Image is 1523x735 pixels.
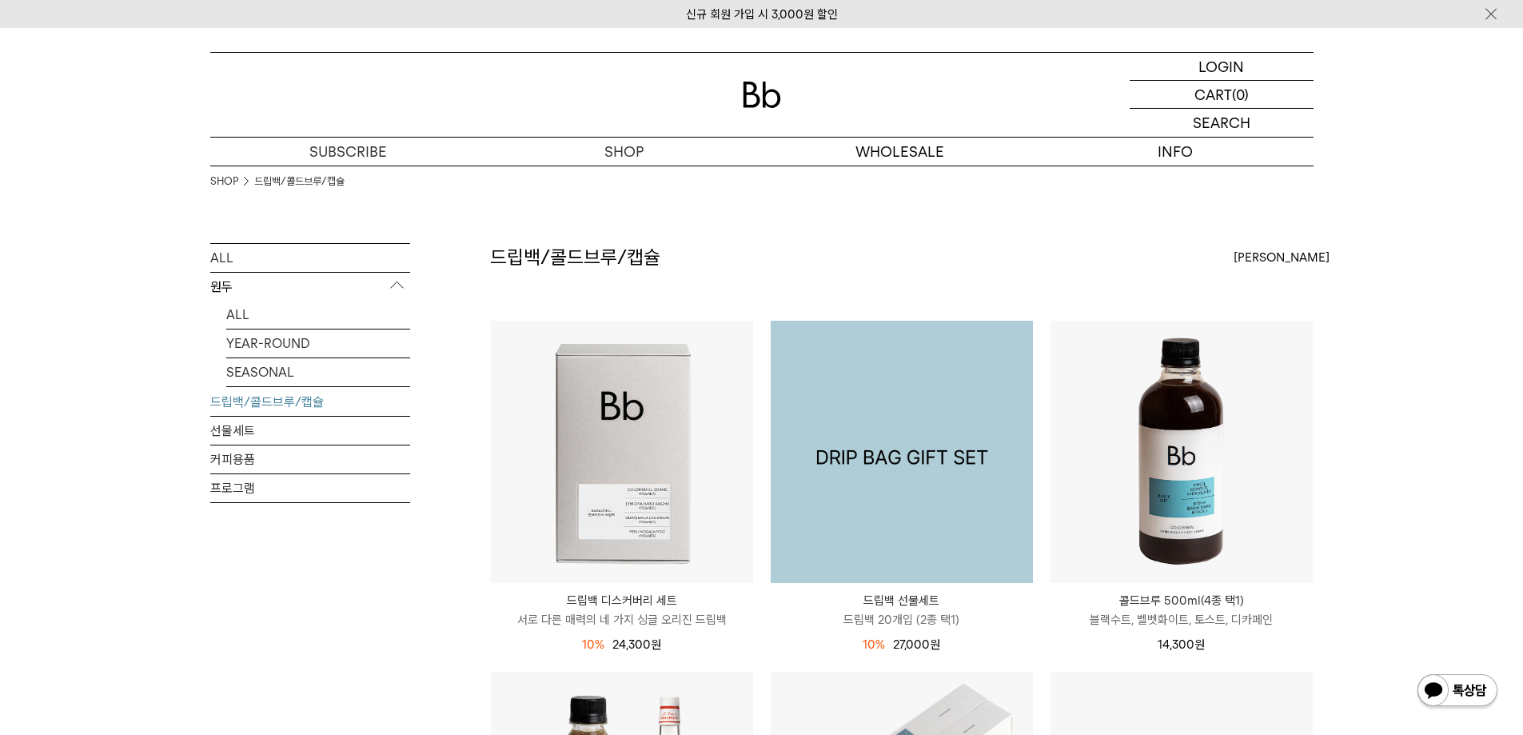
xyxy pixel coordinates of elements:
[1130,53,1314,81] a: LOGIN
[491,591,753,629] a: 드립백 디스커버리 세트 서로 다른 매력의 네 가지 싱글 오리진 드립백
[863,635,885,654] div: 10%
[930,637,940,652] span: 원
[743,82,781,108] img: 로고
[1232,81,1249,108] p: (0)
[1051,591,1313,610] p: 콜드브루 500ml(4종 택1)
[210,138,486,166] a: SUBSCRIBE
[1051,610,1313,629] p: 블랙수트, 벨벳화이트, 토스트, 디카페인
[771,591,1033,610] p: 드립백 선물세트
[1130,81,1314,109] a: CART (0)
[1198,53,1244,80] p: LOGIN
[210,388,410,416] a: 드립백/콜드브루/캡슐
[1051,591,1313,629] a: 콜드브루 500ml(4종 택1) 블랙수트, 벨벳화이트, 토스트, 디카페인
[210,174,238,190] a: SHOP
[1234,248,1330,267] span: [PERSON_NAME]
[771,321,1033,583] a: 드립백 선물세트
[490,244,660,271] h2: 드립백/콜드브루/캡슐
[210,417,410,445] a: 선물세트
[491,591,753,610] p: 드립백 디스커버리 세트
[226,330,410,358] a: YEAR-ROUND
[612,637,661,652] span: 24,300
[226,358,410,386] a: SEASONAL
[1193,109,1250,137] p: SEARCH
[1038,138,1314,166] p: INFO
[1051,321,1313,583] img: 콜드브루 500ml(4종 택1)
[771,321,1033,583] img: 1000000068_add2_01.png
[771,610,1033,629] p: 드립백 20개입 (2종 택1)
[762,138,1038,166] p: WHOLESALE
[1194,81,1232,108] p: CART
[651,637,661,652] span: 원
[210,445,410,473] a: 커피용품
[210,474,410,502] a: 프로그램
[771,591,1033,629] a: 드립백 선물세트 드립백 20개입 (2종 택1)
[686,7,838,22] a: 신규 회원 가입 시 3,000원 할인
[210,273,410,302] p: 원두
[1416,673,1499,711] img: 카카오톡 채널 1:1 채팅 버튼
[226,301,410,329] a: ALL
[582,635,604,654] div: 10%
[1194,637,1205,652] span: 원
[254,174,345,190] a: 드립백/콜드브루/캡슐
[491,321,753,583] img: 드립백 디스커버리 세트
[1158,637,1205,652] span: 14,300
[486,138,762,166] a: SHOP
[491,610,753,629] p: 서로 다른 매력의 네 가지 싱글 오리진 드립백
[893,637,940,652] span: 27,000
[210,244,410,272] a: ALL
